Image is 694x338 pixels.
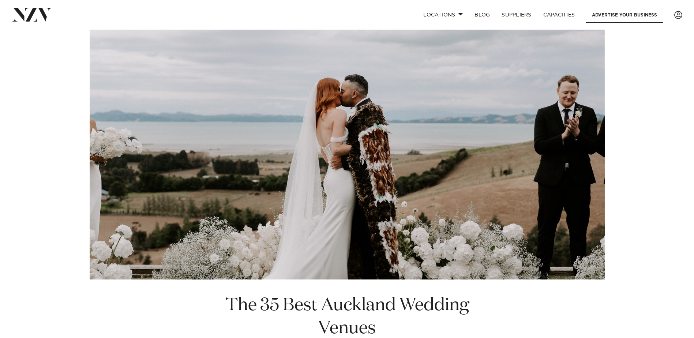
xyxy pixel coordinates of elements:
a: Capacities [537,7,581,23]
a: Advertise your business [586,7,663,23]
img: The 35 Best Auckland Wedding Venues [90,30,605,279]
a: SUPPLIERS [496,7,537,23]
img: nzv-logo.png [12,8,52,21]
a: Locations [417,7,469,23]
a: BLOG [469,7,496,23]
